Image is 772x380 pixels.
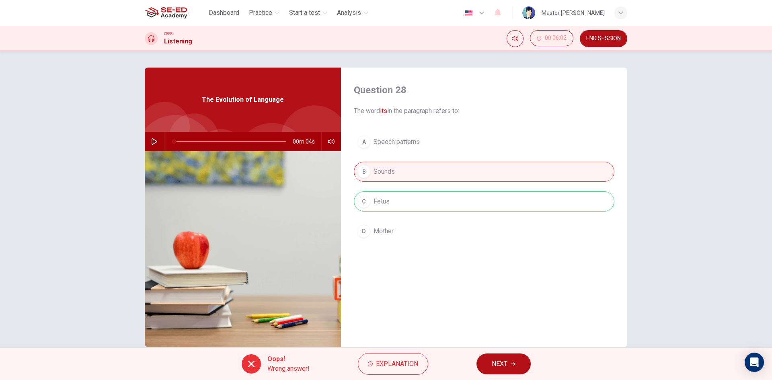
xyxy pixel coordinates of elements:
span: The word in the paragraph refers to: [354,106,614,116]
span: CEFR [164,31,172,37]
button: NEXT [476,353,531,374]
a: SE-ED Academy logo [145,5,205,21]
span: Wrong answer! [267,364,310,374]
h1: Listening [164,37,192,46]
img: The Evolution of Language [145,151,341,347]
button: END SESSION [580,30,627,47]
button: Explanation [358,353,428,375]
button: Start a test [286,6,331,20]
span: 00m 04s [293,132,321,151]
div: Master [PERSON_NAME] [542,8,605,18]
span: Start a test [289,8,320,18]
button: Analysis [334,6,372,20]
span: Explanation [376,358,418,370]
span: Practice [249,8,272,18]
div: Open Intercom Messenger [745,353,764,372]
img: en [464,10,474,16]
span: Dashboard [209,8,239,18]
span: The Evolution of Language [202,95,284,105]
div: Hide [530,30,573,47]
font: its [380,107,387,115]
button: Dashboard [205,6,242,20]
button: Practice [246,6,283,20]
span: END SESSION [586,35,621,42]
span: Oops! [267,354,310,364]
div: Mute [507,30,524,47]
span: NEXT [492,358,507,370]
span: Analysis [337,8,361,18]
button: 00:06:02 [530,30,573,46]
span: 00:06:02 [545,35,567,41]
img: SE-ED Academy logo [145,5,187,21]
h4: Question 28 [354,84,614,97]
img: Profile picture [522,6,535,19]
